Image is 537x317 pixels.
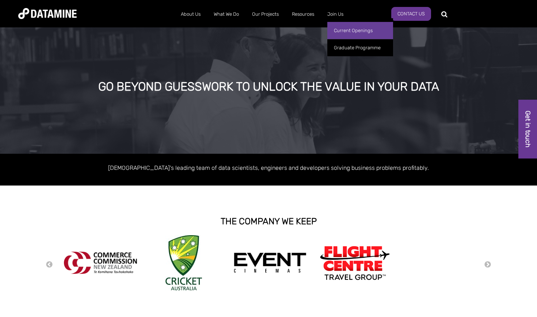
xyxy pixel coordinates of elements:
img: Datamine [18,8,77,19]
img: Flight Centre [318,244,391,282]
img: event cinemas [233,252,306,274]
img: Cricket Australia [165,235,202,290]
a: About Us [174,5,207,24]
a: Current Openings [327,22,393,39]
a: Contact Us [391,7,431,21]
a: Resources [285,5,321,24]
a: Get in touch [518,100,537,158]
p: [DEMOGRAPHIC_DATA]'s leading team of data scientists, engineers and developers solving business p... [60,163,477,173]
strong: THE COMPANY WE KEEP [221,216,317,226]
a: Join Us [321,5,350,24]
img: commercecommission [64,252,137,274]
button: Previous [46,261,53,269]
button: Next [484,261,491,269]
a: Our Projects [245,5,285,24]
div: GO BEYOND GUESSWORK TO UNLOCK THE VALUE IN YOUR DATA [63,80,474,93]
a: Graduate Programme [327,39,393,56]
a: What We Do [207,5,245,24]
